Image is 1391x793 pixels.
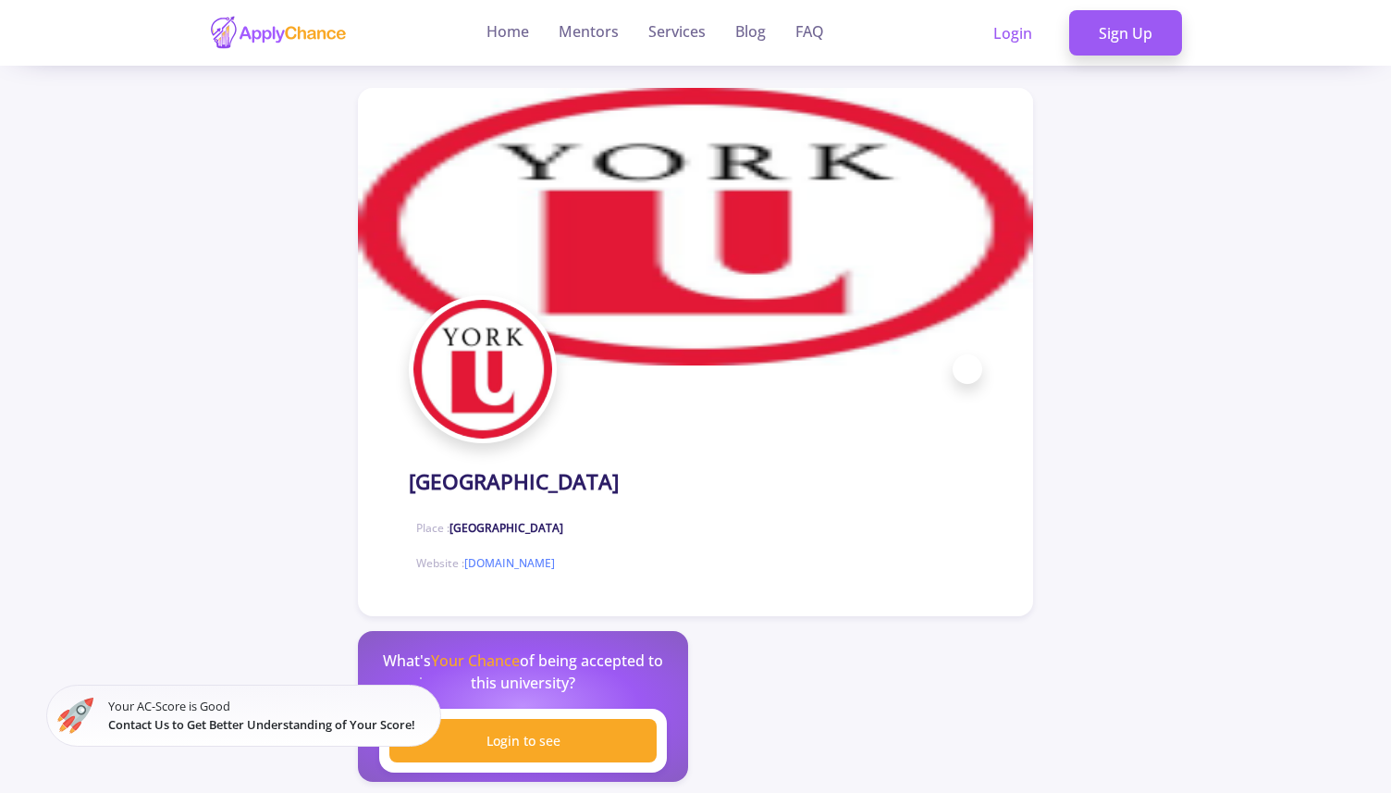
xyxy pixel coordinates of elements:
[108,716,415,733] span: Contact Us to Get Better Understanding of Your Score!
[416,555,555,572] span: Website :
[409,469,619,494] h1: [GEOGRAPHIC_DATA]
[209,15,348,51] img: applychance logo
[431,651,520,671] span: Your Chance
[108,698,430,733] small: Your AC-Score is Good
[57,698,93,734] img: ac-market
[449,520,563,536] span: [GEOGRAPHIC_DATA]
[416,520,563,537] span: Place :
[413,300,552,439] img: York University logo
[358,88,1033,366] img: York University cover
[389,719,657,762] a: Login to see
[464,555,555,571] a: [DOMAIN_NAME]
[379,650,667,694] p: What's of being accepted to this university?
[964,10,1062,56] a: Login
[1069,10,1182,56] a: Sign Up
